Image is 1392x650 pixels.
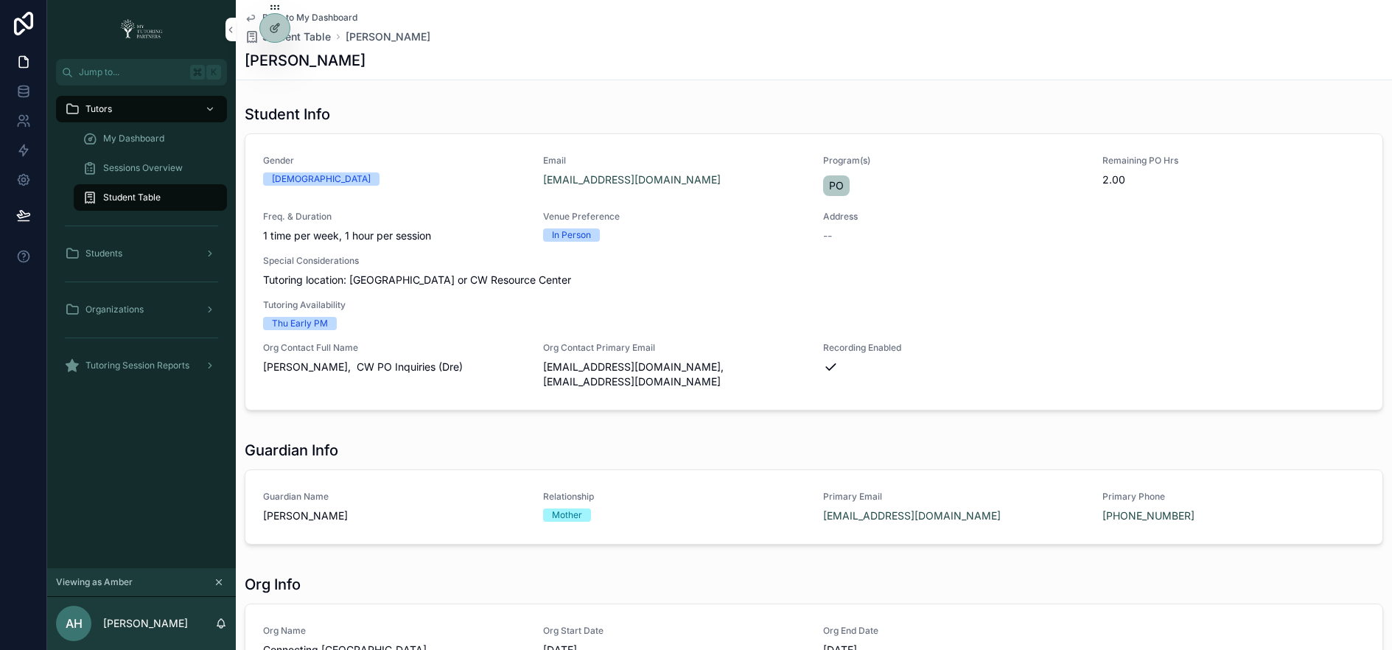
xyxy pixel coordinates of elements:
[47,85,236,398] div: scrollable content
[263,299,1365,311] span: Tutoring Availability
[1102,491,1365,503] span: Primary Phone
[346,29,430,44] a: [PERSON_NAME]
[272,317,328,330] div: Thu Early PM
[79,66,184,78] span: Jump to...
[85,248,122,259] span: Students
[245,574,301,595] h1: Org Info
[103,133,164,144] span: My Dashboard
[208,66,220,78] span: K
[245,104,330,125] h1: Student Info
[552,228,591,242] div: In Person
[103,616,188,631] p: [PERSON_NAME]
[543,342,805,354] span: Org Contact Primary Email
[74,125,227,152] a: My Dashboard
[245,50,366,71] h1: [PERSON_NAME]
[263,273,1365,287] span: Tutoring location: [GEOGRAPHIC_DATA] or CW Resource Center
[823,509,1001,523] a: [EMAIL_ADDRESS][DOMAIN_NAME]
[74,184,227,211] a: Student Table
[272,172,371,186] div: [DEMOGRAPHIC_DATA]
[56,296,227,323] a: Organizations
[245,440,338,461] h1: Guardian Info
[263,342,525,354] span: Org Contact Full Name
[823,491,1085,503] span: Primary Email
[245,29,331,44] a: Student Table
[263,509,525,523] span: [PERSON_NAME]
[263,360,525,374] span: [PERSON_NAME], CW PO Inquiries (Dre)
[56,352,227,379] a: Tutoring Session Reports
[1102,509,1195,523] a: [PHONE_NUMBER]
[103,162,183,174] span: Sessions Overview
[263,155,525,167] span: Gender
[56,96,227,122] a: Tutors
[66,615,83,632] span: AH
[543,155,805,167] span: Email
[543,211,805,223] span: Venue Preference
[245,12,357,24] a: Back to My Dashboard
[263,255,1365,267] span: Special Considerations
[823,155,1085,167] span: Program(s)
[56,576,133,588] span: Viewing as Amber
[823,228,832,243] span: --
[543,491,805,503] span: Relationship
[823,211,1085,223] span: Address
[543,625,805,637] span: Org Start Date
[263,211,525,223] span: Freq. & Duration
[543,172,721,187] a: [EMAIL_ADDRESS][DOMAIN_NAME]
[85,360,189,371] span: Tutoring Session Reports
[116,18,167,41] img: App logo
[552,509,582,522] div: Mother
[262,29,331,44] span: Student Table
[543,360,805,389] span: [EMAIL_ADDRESS][DOMAIN_NAME], [EMAIL_ADDRESS][DOMAIN_NAME]
[74,155,227,181] a: Sessions Overview
[56,240,227,267] a: Students
[829,178,844,193] span: PO
[85,304,144,315] span: Organizations
[823,342,1085,354] span: Recording Enabled
[263,491,525,503] span: Guardian Name
[263,228,525,243] span: 1 time per week, 1 hour per session
[103,192,161,203] span: Student Table
[1102,172,1365,187] span: 2.00
[85,103,112,115] span: Tutors
[823,625,1085,637] span: Org End Date
[263,625,525,637] span: Org Name
[1102,155,1365,167] span: Remaining PO Hrs
[262,12,357,24] span: Back to My Dashboard
[56,59,227,85] button: Jump to...K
